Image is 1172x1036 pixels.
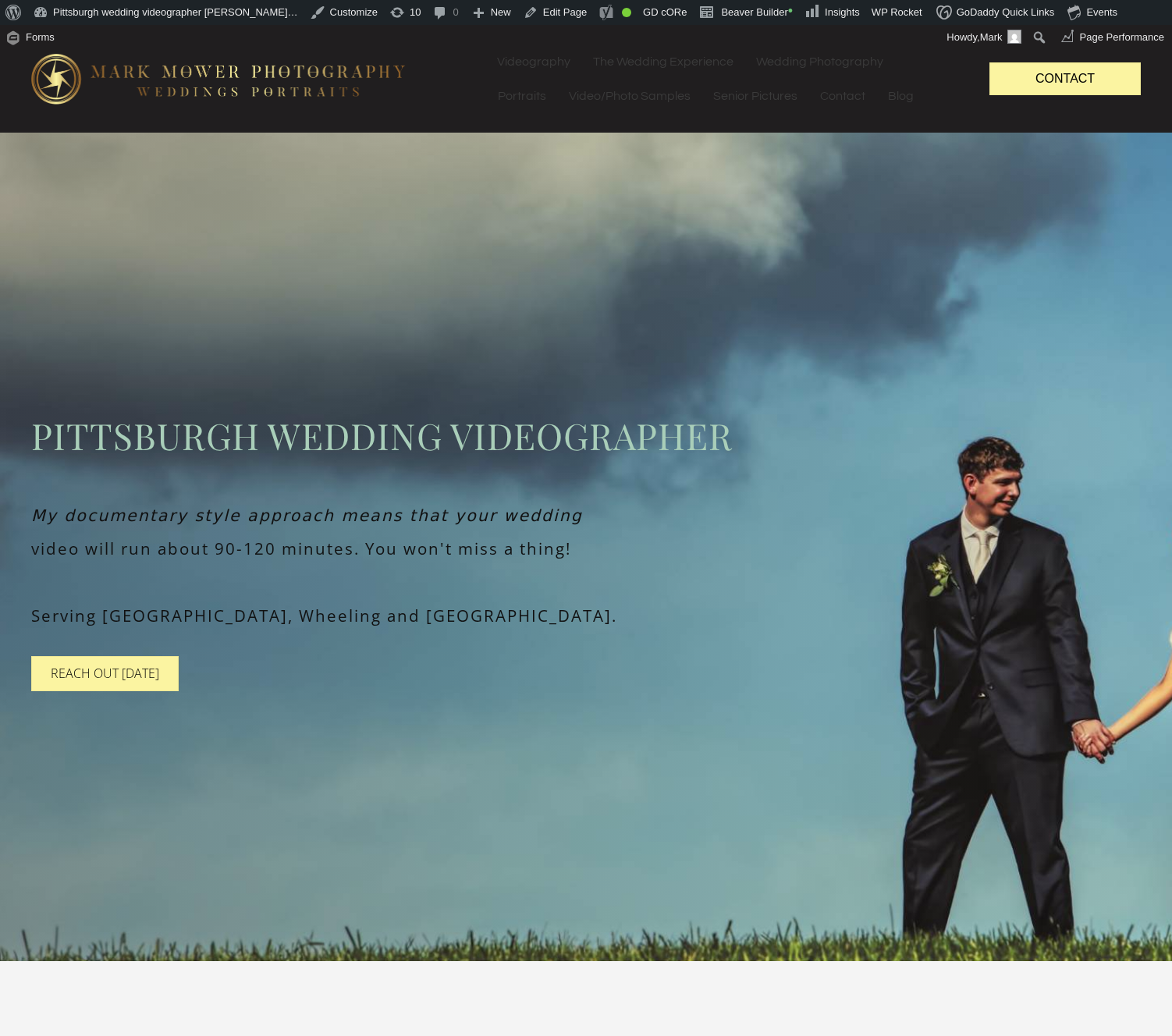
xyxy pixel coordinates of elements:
[31,603,1141,629] p: Serving [GEOGRAPHIC_DATA], Wheeling and [GEOGRAPHIC_DATA].
[941,25,1027,50] a: Howdy,
[31,54,406,104] img: logo-edit1
[31,536,1141,562] p: video will run about 90-120 minutes. You won't miss a thing!
[622,8,631,17] div: Good
[980,31,1003,43] span: Mark
[558,79,701,113] a: Video/Photo Samples
[989,62,1141,94] a: Contact
[1035,72,1095,85] span: Contact
[877,79,925,113] a: Blog
[702,79,808,113] a: Senior Pictures
[26,25,55,50] span: Forms
[745,44,894,79] a: Wedding Photography
[788,3,793,19] span: •
[1080,25,1164,50] span: Page Performance
[487,79,557,113] a: Portraits
[31,410,1141,460] span: Pittsburgh wedding videographer
[31,656,179,691] a: Reach Out [DATE]
[809,79,876,113] a: Contact
[31,506,583,525] em: My documentary style approach means that your wedding
[51,665,159,682] span: Reach Out [DATE]
[486,44,958,113] nav: Menu
[582,44,744,79] a: The Wedding Experience
[486,44,581,79] a: Videography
